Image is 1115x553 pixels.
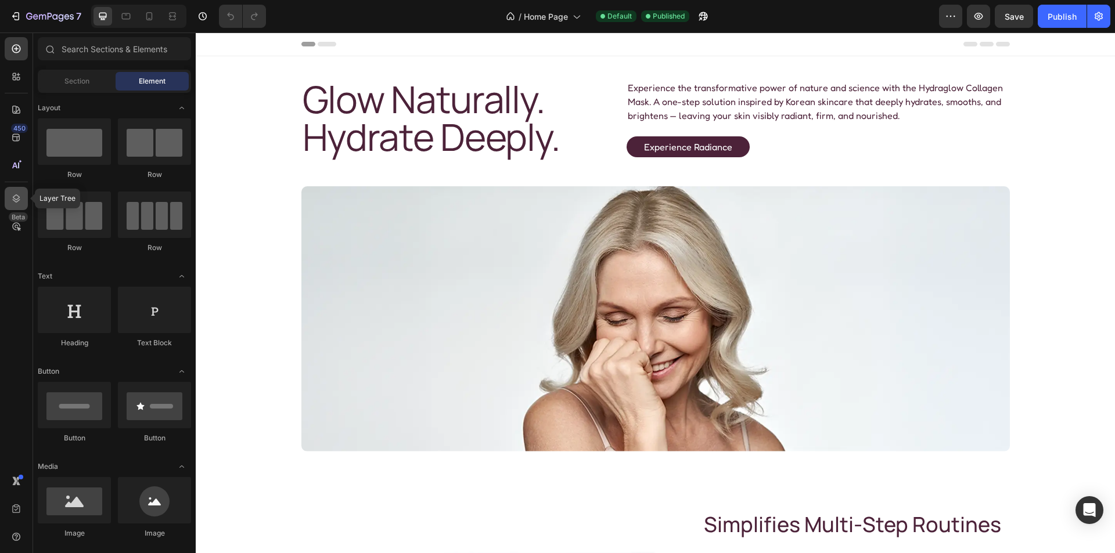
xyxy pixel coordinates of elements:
[507,477,814,508] h2: Simplifies Multi-Step Routines
[38,103,60,113] span: Layout
[431,104,554,125] a: Experience Radiance
[1005,12,1024,21] span: Save
[118,243,191,253] div: Row
[1038,5,1087,28] button: Publish
[172,362,191,381] span: Toggle open
[172,99,191,117] span: Toggle open
[38,433,111,443] div: Button
[524,10,568,23] span: Home Page
[38,169,111,180] div: Row
[118,433,191,443] div: Button
[118,528,191,538] div: Image
[106,154,814,419] img: gempages_579986419619987989-8657c2ec-62e1-41b2-aa52-d10abc7b5165.webp
[38,338,111,348] div: Heading
[38,271,52,281] span: Text
[9,212,28,222] div: Beta
[432,48,813,90] p: Experience the transformative power of nature and science with the Hydraglow Collagen Mask. A one...
[448,107,537,121] p: Experience Radiance
[38,243,111,253] div: Row
[139,76,166,86] span: Element
[1076,496,1103,524] div: Open Intercom Messenger
[1048,10,1077,23] div: Publish
[995,5,1033,28] button: Save
[5,5,87,28] button: 7
[172,457,191,476] span: Toggle open
[38,366,59,377] span: Button
[76,9,81,23] p: 7
[219,5,266,28] div: Undo/Redo
[118,338,191,348] div: Text Block
[38,461,58,472] span: Media
[172,267,191,285] span: Toggle open
[653,11,685,21] span: Published
[64,76,89,86] span: Section
[38,37,191,60] input: Search Sections & Elements
[196,32,1115,553] iframe: Design area
[118,169,191,180] div: Row
[11,124,28,133] div: 450
[519,10,521,23] span: /
[38,528,111,538] div: Image
[607,11,632,21] span: Default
